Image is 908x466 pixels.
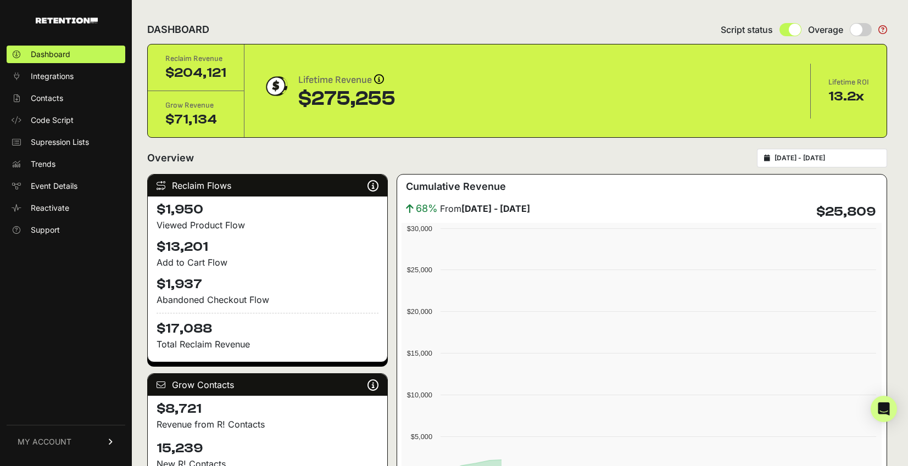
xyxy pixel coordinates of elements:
text: $5,000 [411,433,432,441]
a: Supression Lists [7,133,125,151]
h3: Cumulative Revenue [406,179,506,194]
div: Grow Contacts [148,374,387,396]
div: $71,134 [165,111,226,128]
span: Dashboard [31,49,70,60]
div: Grow Revenue [165,100,226,111]
img: dollar-coin-05c43ed7efb7bc0c12610022525b4bbbb207c7efeef5aecc26f025e68dcafac9.png [262,72,289,100]
span: Reactivate [31,203,69,214]
div: Viewed Product Flow [157,218,378,232]
div: 13.2x [828,88,869,105]
h4: $1,950 [157,201,378,218]
div: Reclaim Flows [148,175,387,196]
h4: $13,201 [157,238,378,256]
div: $275,255 [298,88,395,110]
span: MY ACCOUNT [18,436,71,447]
text: $10,000 [407,391,432,399]
img: Retention.com [36,18,98,24]
span: Support [31,224,60,235]
div: $204,121 [165,64,226,82]
h4: $8,721 [157,400,378,418]
div: Add to Cart Flow [157,256,378,269]
a: Event Details [7,177,125,195]
a: Trends [7,155,125,173]
h4: $1,937 [157,276,378,293]
div: Reclaim Revenue [165,53,226,64]
div: Open Intercom Messenger [871,396,897,422]
text: $30,000 [407,224,432,233]
span: Code Script [31,115,74,126]
a: Dashboard [7,46,125,63]
text: $25,000 [407,266,432,274]
span: Integrations [31,71,74,82]
h4: 15,239 [157,440,378,457]
a: Code Script [7,111,125,129]
h2: Overview [147,150,194,166]
div: Abandoned Checkout Flow [157,293,378,306]
span: Overage [808,23,843,36]
a: Reactivate [7,199,125,217]
p: Revenue from R! Contacts [157,418,378,431]
h2: DASHBOARD [147,22,209,37]
h4: $25,809 [816,203,876,221]
div: Lifetime ROI [828,77,869,88]
a: Contacts [7,89,125,107]
p: Total Reclaim Revenue [157,338,378,351]
a: Support [7,221,125,239]
span: Contacts [31,93,63,104]
text: $15,000 [407,349,432,357]
span: Supression Lists [31,137,89,148]
span: Trends [31,159,55,170]
a: Integrations [7,68,125,85]
span: Event Details [31,181,77,192]
strong: [DATE] - [DATE] [461,203,530,214]
span: From [440,202,530,215]
span: Script status [721,23,773,36]
a: MY ACCOUNT [7,425,125,458]
div: Lifetime Revenue [298,72,395,88]
span: 68% [416,201,438,216]
h4: $17,088 [157,313,378,338]
text: $20,000 [407,307,432,316]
